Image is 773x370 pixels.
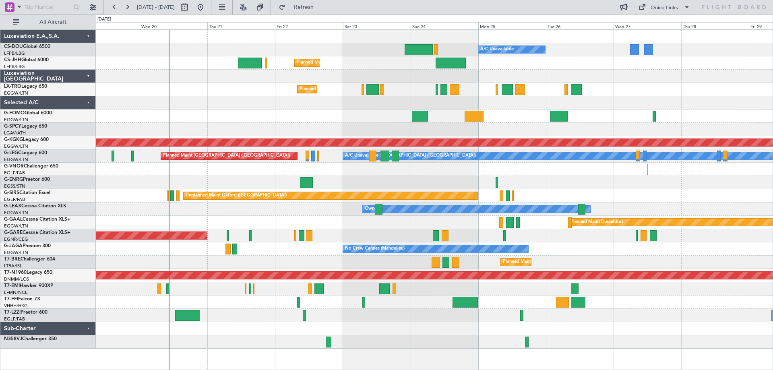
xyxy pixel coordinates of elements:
[4,310,21,315] span: T7-LZZI
[4,236,28,242] a: EGNR/CEG
[4,117,28,123] a: EGGW/LTN
[297,57,424,69] div: Planned Maint [GEOGRAPHIC_DATA] ([GEOGRAPHIC_DATA])
[4,250,28,256] a: EGGW/LTN
[4,337,22,341] span: N358VJ
[4,164,24,169] span: G-VNOR
[4,289,28,296] a: LFMN/NCE
[4,270,52,275] a: T7-N1960Legacy 650
[4,58,49,62] a: CS-JHHGlobal 6000
[651,4,678,12] div: Quick Links
[4,297,18,302] span: T7-FFI
[4,337,57,341] a: N358VJChallenger 350
[4,84,47,89] a: LX-TROLegacy 650
[4,50,25,56] a: LFPB/LBG
[503,256,630,268] div: Planned Maint [GEOGRAPHIC_DATA] ([GEOGRAPHIC_DATA])
[4,64,25,70] a: LFPB/LBG
[4,223,28,229] a: EGGW/LTN
[4,217,23,222] span: G-GAAL
[163,150,290,162] div: Planned Maint [GEOGRAPHIC_DATA] ([GEOGRAPHIC_DATA])
[614,22,681,29] div: Wed 27
[4,270,27,275] span: T7-N1960
[480,43,514,56] div: A/C Unavailable
[4,111,52,116] a: G-FOMOGlobal 6000
[4,58,21,62] span: CS-JHH
[4,183,25,189] a: EGSS/STN
[4,137,23,142] span: G-KGKG
[4,297,40,302] a: T7-FFIFalcon 7X
[4,210,28,216] a: EGGW/LTN
[186,190,287,202] div: Unplanned Maint Oxford ([GEOGRAPHIC_DATA])
[4,111,25,116] span: G-FOMO
[4,217,70,222] a: G-GAALCessna Citation XLS+
[300,83,426,95] div: Planned Maint [GEOGRAPHIC_DATA] ([GEOGRAPHIC_DATA])
[4,196,25,203] a: EGLF/FAB
[681,22,749,29] div: Thu 28
[365,203,378,215] div: Owner
[275,1,323,14] button: Refresh
[4,276,29,282] a: DNMM/LOS
[4,190,19,195] span: G-SIRS
[72,22,140,29] div: Tue 19
[4,257,21,262] span: T7-BRE
[4,204,21,209] span: G-LEAX
[411,22,478,29] div: Sun 24
[4,230,23,235] span: G-GARE
[4,177,50,182] a: G-ENRGPraetor 600
[4,283,20,288] span: T7-EMI
[4,204,66,209] a: G-LEAXCessna Citation XLS
[4,44,50,49] a: CS-DOUGlobal 6500
[4,244,23,248] span: G-JAGA
[4,170,25,176] a: EGLF/FAB
[4,84,21,89] span: LX-TRO
[275,22,343,29] div: Fri 22
[4,137,49,142] a: G-KGKGLegacy 600
[97,16,111,23] div: [DATE]
[4,310,48,315] a: T7-LZZIPraetor 600
[345,243,405,255] div: No Crew Cannes (Mandelieu)
[4,316,25,322] a: EGLF/FAB
[4,230,70,235] a: G-GARECessna Citation XLS+
[4,130,26,136] a: LGAV/ATH
[4,157,28,163] a: EGGW/LTN
[4,257,55,262] a: T7-BREChallenger 604
[4,244,51,248] a: G-JAGAPhenom 300
[4,177,23,182] span: G-ENRG
[140,22,207,29] div: Wed 20
[25,1,71,13] input: Trip Number
[4,190,50,195] a: G-SIRSCitation Excel
[4,283,53,288] a: T7-EMIHawker 900XP
[4,124,47,129] a: G-SPCYLegacy 650
[4,263,22,269] a: LTBA/ISL
[570,216,623,228] div: Planned Maint Dusseldorf
[343,22,411,29] div: Sat 23
[4,44,23,49] span: CS-DOU
[4,151,47,155] a: G-LEGCLegacy 600
[546,22,614,29] div: Tue 26
[4,151,21,155] span: G-LEGC
[4,143,28,149] a: EGGW/LTN
[21,19,85,25] span: All Aircraft
[345,150,476,162] div: A/C Unavailable [GEOGRAPHIC_DATA] ([GEOGRAPHIC_DATA])
[4,303,28,309] a: VHHH/HKG
[478,22,546,29] div: Mon 25
[4,90,28,96] a: EGGW/LTN
[137,4,175,11] span: [DATE] - [DATE]
[207,22,275,29] div: Thu 21
[4,124,21,129] span: G-SPCY
[287,4,321,10] span: Refresh
[635,1,694,14] button: Quick Links
[4,164,58,169] a: G-VNORChallenger 650
[9,16,87,29] button: All Aircraft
